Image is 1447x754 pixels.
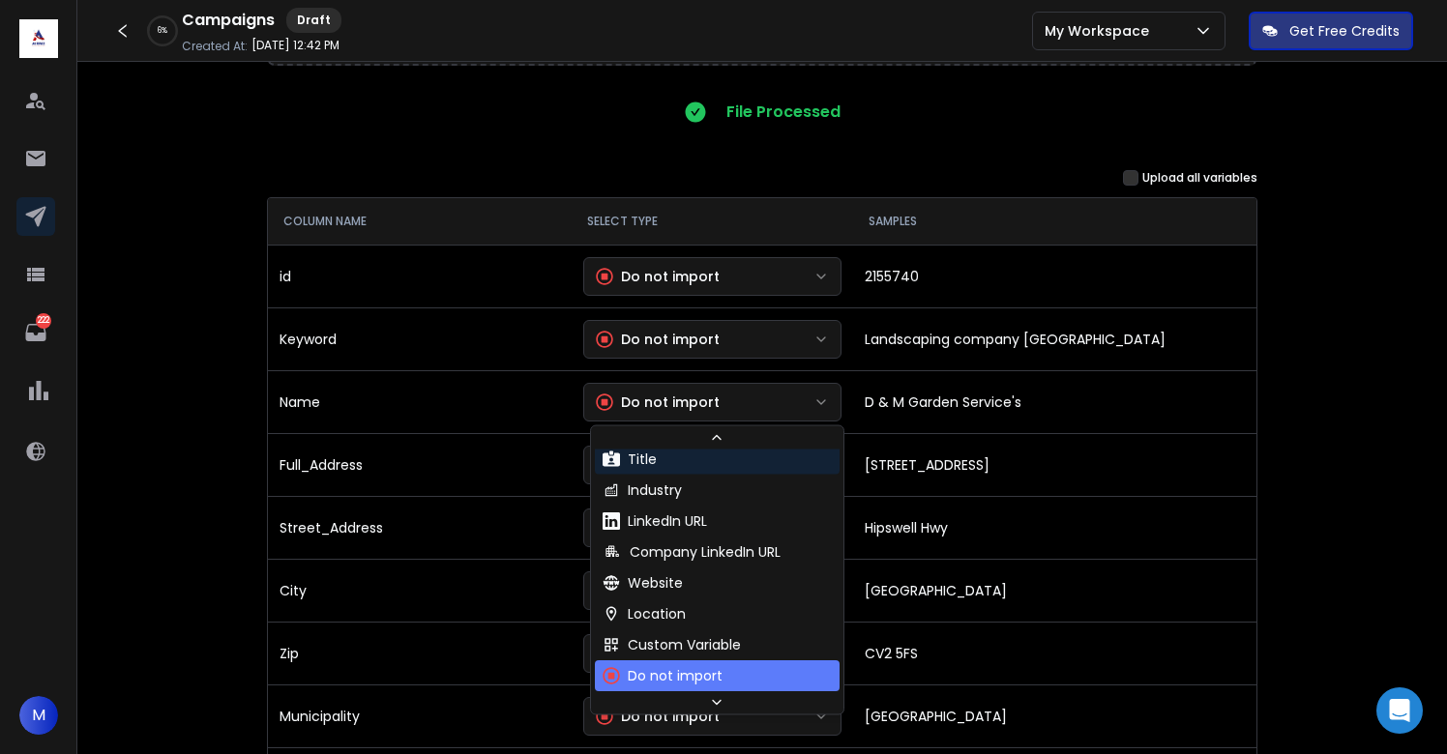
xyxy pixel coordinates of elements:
[603,480,682,500] div: Industry
[268,433,572,496] td: Full_Address
[853,198,1256,245] th: SAMPLES
[268,370,572,433] td: Name
[19,696,58,735] span: M
[182,39,248,54] p: Created At:
[1289,21,1400,41] p: Get Free Credits
[1142,170,1257,186] label: Upload all variables
[36,313,51,329] p: 222
[603,573,683,593] div: Website
[726,101,841,124] p: File Processed
[596,707,720,726] div: Do not import
[603,449,657,469] div: Title
[268,559,572,622] td: City
[853,496,1256,559] td: Hipswell Hwy
[853,433,1256,496] td: [STREET_ADDRESS]
[19,19,58,58] img: logo
[268,496,572,559] td: Street_Address
[251,38,340,53] p: [DATE] 12:42 PM
[286,8,341,33] div: Draft
[1376,687,1423,734] div: Open Intercom Messenger
[853,559,1256,622] td: [GEOGRAPHIC_DATA]
[596,330,720,349] div: Do not import
[603,511,707,531] div: LinkedIn URL
[182,9,275,32] h1: Campaigns
[603,666,723,685] div: Do not import
[603,542,781,562] div: Company LinkedIn URL
[853,245,1256,307] td: 2155740
[596,392,720,412] div: Do not import
[596,267,720,286] div: Do not import
[1045,21,1157,41] p: My Workspace
[853,370,1256,433] td: D & M Garden Service's
[268,307,572,370] td: Keyword
[268,245,572,307] td: id
[572,198,854,245] th: SELECT TYPE
[268,622,572,684] td: Zip
[268,198,572,245] th: COLUMN NAME
[853,622,1256,684] td: CV2 5FS
[603,635,741,654] div: Custom Variable
[158,25,167,37] p: 6 %
[268,684,572,747] td: Municipality
[853,307,1256,370] td: Landscaping company [GEOGRAPHIC_DATA]
[853,684,1256,747] td: [GEOGRAPHIC_DATA]
[603,604,686,623] div: Location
